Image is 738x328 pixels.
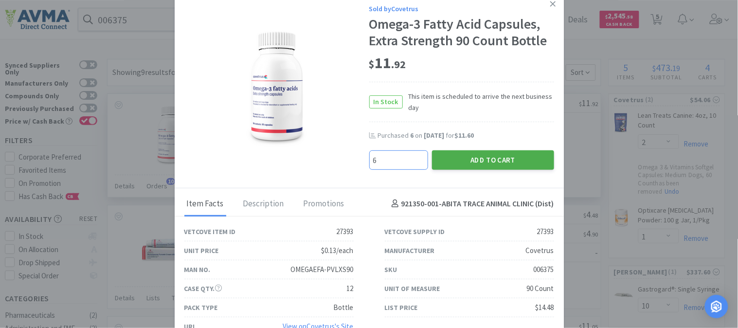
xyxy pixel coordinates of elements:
[322,245,354,256] div: $0.13/each
[388,198,554,210] h4: 921350-001 - ABITA TRACE ANIMAL CLINIC (Dist)
[370,96,402,108] span: In Stock
[184,283,222,294] div: Case Qty.
[184,264,211,275] div: Man No.
[526,245,554,256] div: Covetrus
[385,283,440,294] div: Unit of Measure
[241,27,313,148] img: b1f02c2b6c06457b8660f8fd9cbbe6fb_27393.png
[369,57,375,71] span: $
[184,192,226,217] div: Item Facts
[705,295,728,318] div: Open Intercom Messenger
[184,245,219,256] div: Unit Price
[369,16,554,49] div: Omega-3 Fatty Acid Capsules, Extra Strength 90 Count Bottle
[301,192,347,217] div: Promotions
[455,131,474,140] span: $11.60
[385,245,435,256] div: Manufacturer
[241,192,287,217] div: Description
[534,264,554,275] div: 006375
[369,53,406,73] span: 11
[184,302,218,313] div: Pack Type
[392,57,406,71] span: . 92
[334,302,354,313] div: Bottle
[432,150,554,170] button: Add to Cart
[403,91,554,113] span: This item is scheduled to arrive the next business day
[385,302,418,313] div: List Price
[537,226,554,237] div: 27393
[337,226,354,237] div: 27393
[536,302,554,313] div: $14.48
[291,264,354,275] div: OMEGAEFA-PVLXS90
[378,131,554,141] div: Purchased on for
[385,264,397,275] div: SKU
[527,283,554,294] div: 90 Count
[424,131,445,140] span: [DATE]
[369,3,554,14] div: Sold by Covetrus
[347,283,354,294] div: 12
[370,151,428,169] input: Qty
[385,226,445,237] div: Vetcove Supply ID
[184,226,236,237] div: Vetcove Item ID
[411,131,414,140] span: 6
